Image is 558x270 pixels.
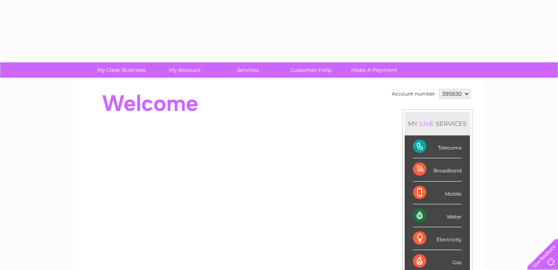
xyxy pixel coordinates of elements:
td: Account number [390,87,437,101]
div: Electricity [413,227,462,250]
a: Customer Help [277,62,345,78]
div: MY SERVICES [405,112,470,135]
a: Make A Payment [340,62,408,78]
div: Water [413,204,462,227]
div: Mobile [413,182,462,204]
a: My Clear Business [87,62,156,78]
a: Services [214,62,282,78]
div: LIVE [418,120,435,128]
a: My Account [150,62,219,78]
div: Broadband [413,158,462,181]
div: Telecoms [413,135,462,158]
